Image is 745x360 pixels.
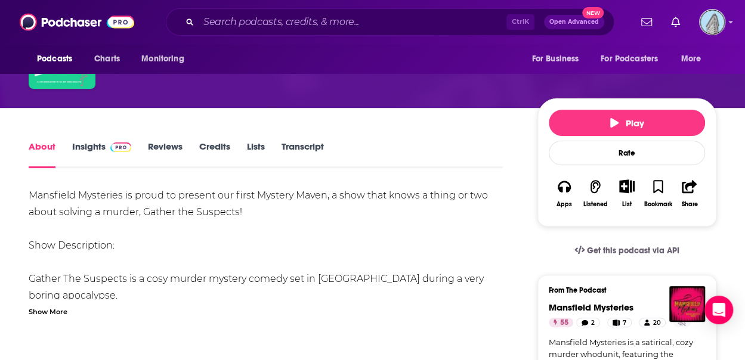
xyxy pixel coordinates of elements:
[141,51,184,67] span: Monitoring
[20,11,134,33] img: Podchaser - Follow, Share and Rate Podcasts
[549,110,705,136] button: Play
[587,246,679,256] span: Get this podcast via API
[506,14,534,30] span: Ctrl K
[549,172,580,215] button: Apps
[623,317,626,329] span: 7
[29,48,88,70] button: open menu
[549,302,633,313] a: Mansfield Mysteries
[669,286,705,322] img: Mansfield Mysteries
[86,48,127,70] a: Charts
[593,48,675,70] button: open menu
[583,201,608,208] div: Listened
[282,141,324,168] a: Transcript
[591,317,595,329] span: 2
[133,48,199,70] button: open menu
[666,12,685,32] a: Show notifications dropdown
[614,179,639,193] button: Show More Button
[110,142,131,152] img: Podchaser Pro
[653,317,660,329] span: 20
[549,286,695,294] h3: From The Podcast
[642,172,673,215] button: Bookmark
[549,318,573,327] a: 55
[607,318,632,327] a: 7
[549,141,705,165] div: Rate
[699,9,725,35] span: Logged in as FlatironBooks
[148,141,183,168] a: Reviews
[673,48,716,70] button: open menu
[681,51,701,67] span: More
[549,19,599,25] span: Open Advanced
[544,15,604,29] button: Open AdvancedNew
[644,201,672,208] div: Bookmark
[565,236,689,265] a: Get this podcast via API
[72,141,131,168] a: InsightsPodchaser Pro
[199,141,230,168] a: Credits
[636,12,657,32] a: Show notifications dropdown
[576,318,600,327] a: 2
[247,141,265,168] a: Lists
[639,318,666,327] a: 20
[610,117,644,129] span: Play
[580,172,611,215] button: Listened
[582,7,604,18] span: New
[557,201,572,208] div: Apps
[681,201,697,208] div: Share
[704,296,733,324] div: Open Intercom Messenger
[601,51,658,67] span: For Podcasters
[199,13,506,32] input: Search podcasts, credits, & more...
[166,8,614,36] div: Search podcasts, credits, & more...
[560,317,568,329] span: 55
[531,51,579,67] span: For Business
[674,172,705,215] button: Share
[523,48,593,70] button: open menu
[29,141,55,168] a: About
[699,9,725,35] button: Show profile menu
[622,200,632,208] div: List
[94,51,120,67] span: Charts
[699,9,725,35] img: User Profile
[37,51,72,67] span: Podcasts
[611,172,642,215] div: Show More ButtonList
